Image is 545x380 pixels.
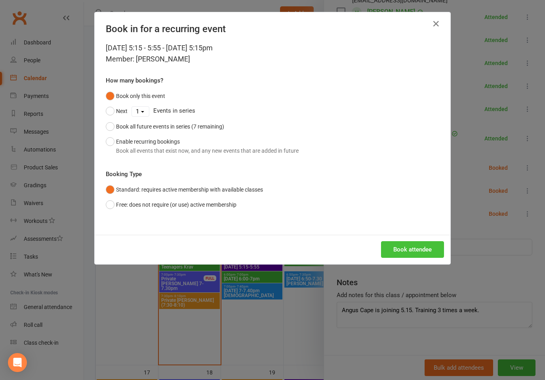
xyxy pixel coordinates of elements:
[106,197,236,212] button: Free: does not require (or use) active membership
[116,122,224,131] div: Book all future events in series (7 remaining)
[106,104,439,119] div: Events in series
[106,88,165,104] button: Book only this event
[116,146,299,155] div: Book all events that exist now, and any new events that are added in future
[430,17,442,30] button: Close
[106,104,128,119] button: Next
[8,353,27,372] div: Open Intercom Messenger
[106,134,299,158] button: Enable recurring bookingsBook all events that exist now, and any new events that are added in future
[106,23,439,35] h4: Book in for a recurring event
[381,241,444,258] button: Book attendee
[106,76,163,85] label: How many bookings?
[106,119,224,134] button: Book all future events in series (7 remaining)
[106,42,439,65] div: [DATE] 5:15 - 5:55 - [DATE] 5:15pm Member: [PERSON_NAME]
[106,169,142,179] label: Booking Type
[106,182,263,197] button: Standard: requires active membership with available classes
